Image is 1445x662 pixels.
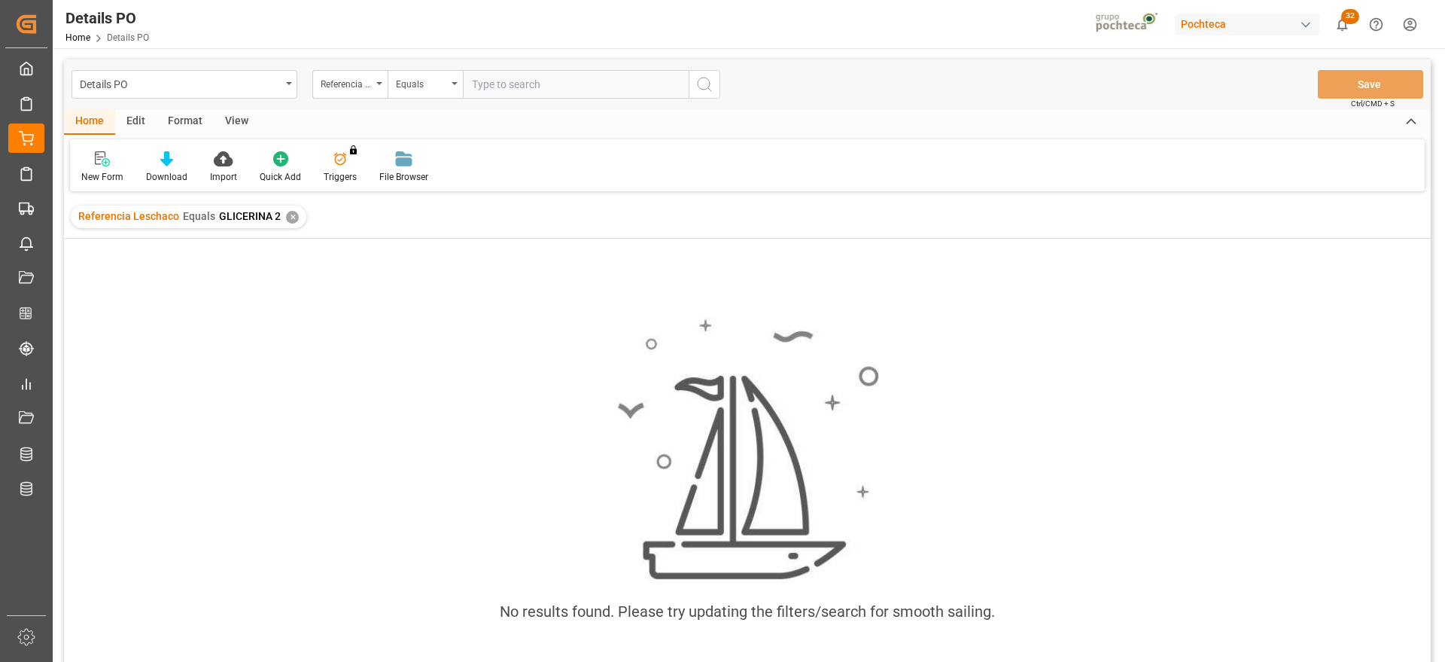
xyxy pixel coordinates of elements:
button: open menu [312,70,388,99]
span: Equals [183,210,215,222]
img: pochtecaImg.jpg_1689854062.jpg [1091,11,1165,38]
div: ✕ [286,211,299,224]
div: Referencia Leschaco [321,74,372,91]
button: Save [1318,70,1423,99]
div: New Form [81,170,123,184]
button: open menu [388,70,463,99]
button: show 32 new notifications [1325,8,1359,41]
div: Details PO [65,7,149,29]
div: Format [157,109,214,135]
button: search button [689,70,720,99]
span: Referencia Leschaco [78,210,179,222]
button: Pochteca [1175,10,1325,38]
button: Help Center [1359,8,1393,41]
div: Details PO [80,74,281,93]
img: smooth_sailing.jpeg [616,317,879,582]
div: Download [146,170,187,184]
span: Ctrl/CMD + S [1351,98,1395,109]
div: View [214,109,260,135]
button: open menu [71,70,297,99]
a: Home [65,32,90,43]
div: Import [210,170,237,184]
div: File Browser [379,170,428,184]
div: Quick Add [260,170,301,184]
div: Pochteca [1175,14,1319,35]
div: Home [64,109,115,135]
input: Type to search [463,70,689,99]
span: GLICERINA 2 [219,210,281,222]
div: Edit [115,109,157,135]
div: Equals [396,74,447,91]
div: No results found. Please try updating the filters/search for smooth sailing. [500,600,995,623]
span: 32 [1341,9,1359,24]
